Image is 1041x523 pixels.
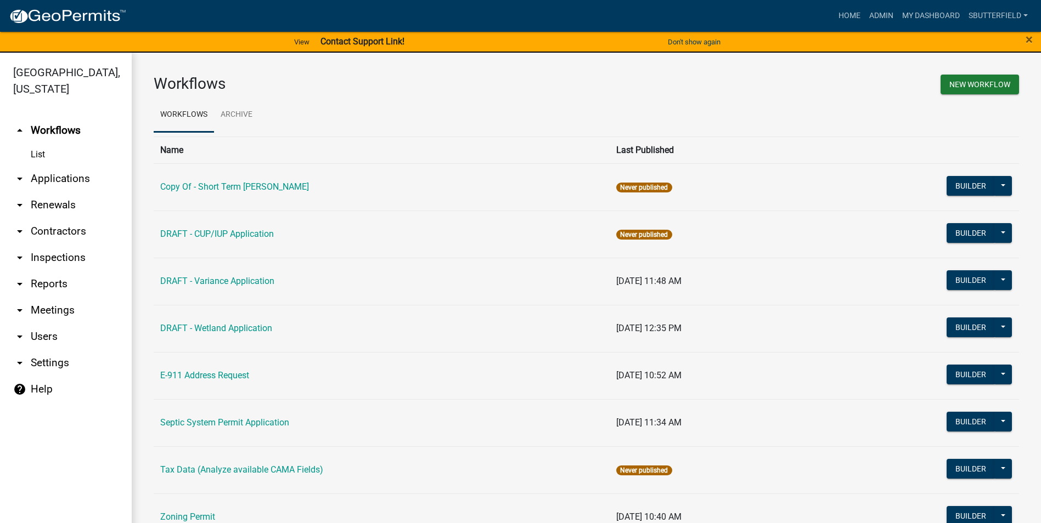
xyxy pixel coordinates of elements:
i: arrow_drop_down [13,225,26,238]
button: Builder [947,176,995,196]
button: Builder [947,223,995,243]
i: arrow_drop_down [13,356,26,369]
span: Never published [616,465,672,475]
i: arrow_drop_down [13,304,26,317]
a: My Dashboard [898,5,964,26]
i: arrow_drop_down [13,251,26,264]
i: arrow_drop_down [13,198,26,212]
th: Name [154,137,610,163]
span: [DATE] 11:48 AM [616,276,682,286]
i: arrow_drop_down [13,277,26,291]
span: × [1026,32,1033,47]
button: Builder [947,317,995,337]
i: arrow_drop_up [13,124,26,137]
button: Builder [947,270,995,290]
i: arrow_drop_down [13,330,26,343]
a: Septic System Permit Application [160,417,289,428]
a: View [290,33,314,51]
span: [DATE] 11:34 AM [616,417,682,428]
i: help [13,383,26,396]
a: Tax Data (Analyze available CAMA Fields) [160,464,323,475]
a: DRAFT - CUP/IUP Application [160,229,274,239]
i: arrow_drop_down [13,172,26,185]
a: Sbutterfield [964,5,1032,26]
a: Workflows [154,98,214,133]
a: Home [834,5,865,26]
h3: Workflows [154,75,578,93]
span: [DATE] 10:52 AM [616,370,682,380]
button: Don't show again [663,33,725,51]
a: E-911 Address Request [160,370,249,380]
span: [DATE] 10:40 AM [616,511,682,522]
span: Never published [616,183,672,192]
a: DRAFT - Wetland Application [160,323,272,333]
a: Copy Of - Short Term [PERSON_NAME] [160,181,309,192]
span: Never published [616,230,672,240]
button: Builder [947,459,995,479]
a: Archive [214,98,259,133]
button: Close [1026,33,1033,46]
strong: Contact Support Link! [320,36,404,47]
a: DRAFT - Variance Application [160,276,274,286]
button: New Workflow [941,75,1019,94]
button: Builder [947,365,995,384]
a: Zoning Permit [160,511,215,522]
button: Builder [947,412,995,431]
th: Last Published [610,137,813,163]
span: [DATE] 12:35 PM [616,323,682,333]
a: Admin [865,5,898,26]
